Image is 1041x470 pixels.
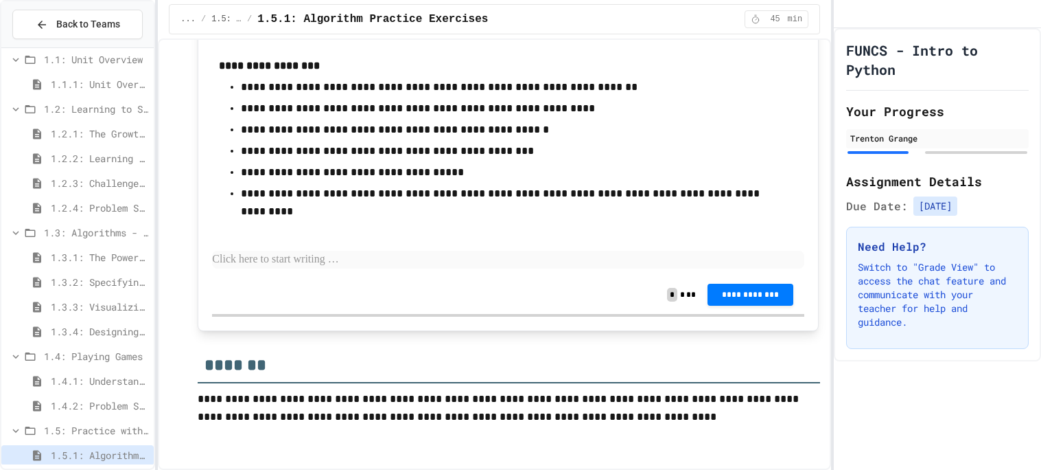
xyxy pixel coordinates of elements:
p: Switch to "Grade View" to access the chat feature and communicate with your teacher for help and ... [858,260,1017,329]
span: 1.4: Playing Games [44,349,148,363]
span: 1.2.3: Challenge Problem - The Bridge [51,176,148,190]
div: Trenton Grange [850,132,1025,144]
span: 1.5.1: Algorithm Practice Exercises [257,11,488,27]
span: 45 [764,14,786,25]
span: 1.3.2: Specifying Ideas with Pseudocode [51,275,148,289]
span: 1.5: Practice with Algorithms [44,423,148,438]
h2: Your Progress [846,102,1029,121]
span: 1.2: Learning to Solve Hard Problems [44,102,148,116]
span: ... [180,14,196,25]
span: / [247,14,252,25]
span: 1.3.4: Designing Flowcharts [51,324,148,339]
span: min [788,14,803,25]
h2: Assignment Details [846,172,1029,191]
span: [DATE] [913,197,957,216]
span: 1.5: Practice with Algorithms [211,14,242,25]
span: 1.1.1: Unit Overview [51,77,148,91]
span: 1.2.2: Learning to Solve Hard Problems [51,151,148,166]
span: 1.3.1: The Power of Algorithms [51,250,148,265]
span: 1.4.1: Understanding Games with Flowcharts [51,374,148,388]
span: 1.1: Unit Overview [44,52,148,67]
span: 1.3.3: Visualizing Logic with Flowcharts [51,300,148,314]
span: 1.4.2: Problem Solving Reflection [51,399,148,413]
h1: FUNCS - Intro to Python [846,41,1029,79]
span: Back to Teams [56,17,120,32]
span: 1.5.1: Algorithm Practice Exercises [51,448,148,462]
span: 1.2.4: Problem Solving Practice [51,201,148,215]
h3: Need Help? [858,238,1017,255]
span: 1.3: Algorithms - from Pseudocode to Flowcharts [44,225,148,240]
span: Due Date: [846,198,908,214]
button: Back to Teams [12,10,143,39]
span: 1.2.1: The Growth Mindset [51,126,148,141]
span: / [201,14,206,25]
